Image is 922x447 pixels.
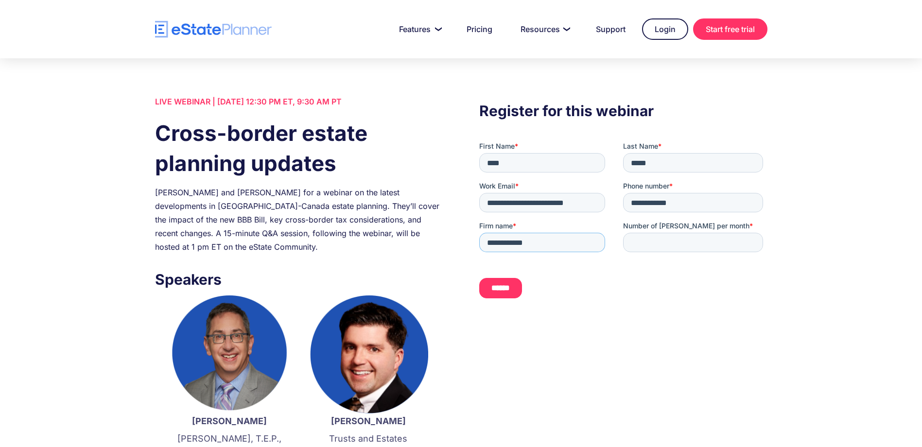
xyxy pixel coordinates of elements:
strong: [PERSON_NAME] [192,416,267,426]
div: [PERSON_NAME] and [PERSON_NAME] for a webinar on the latest developments in [GEOGRAPHIC_DATA]-Can... [155,186,443,254]
a: Pricing [455,19,504,39]
h3: Register for this webinar [479,100,767,122]
a: Resources [509,19,579,39]
iframe: Form 0 [479,141,767,307]
strong: [PERSON_NAME] [331,416,406,426]
a: Support [584,19,637,39]
p: Trusts and Estates [309,432,428,445]
a: home [155,21,272,38]
a: Features [387,19,450,39]
a: Start free trial [693,18,767,40]
h3: Speakers [155,268,443,291]
h1: Cross-border estate planning updates [155,118,443,178]
a: Login [642,18,688,40]
div: LIVE WEBINAR | [DATE] 12:30 PM ET, 9:30 AM PT [155,95,443,108]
